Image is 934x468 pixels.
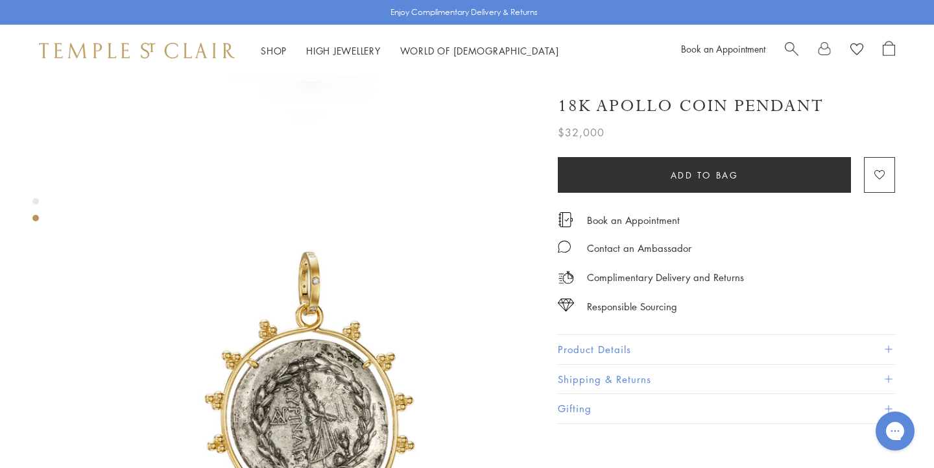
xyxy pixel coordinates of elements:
[558,95,824,117] h1: 18K Apollo Coin Pendant
[32,195,39,232] div: Product gallery navigation
[558,365,895,394] button: Shipping & Returns
[39,43,235,58] img: Temple St. Clair
[558,124,605,141] span: $32,000
[850,41,863,60] a: View Wishlist
[558,335,895,364] button: Product Details
[883,41,895,60] a: Open Shopping Bag
[681,42,765,55] a: Book an Appointment
[558,240,571,253] img: MessageIcon-01_2.svg
[869,407,921,455] iframe: Gorgias live chat messenger
[261,44,287,57] a: ShopShop
[261,43,559,59] nav: Main navigation
[587,240,691,256] div: Contact an Ambassador
[558,394,895,423] button: Gifting
[671,168,739,182] span: Add to bag
[400,44,559,57] a: World of [DEMOGRAPHIC_DATA]World of [DEMOGRAPHIC_DATA]
[558,269,574,286] img: icon_delivery.svg
[306,44,381,57] a: High JewelleryHigh Jewellery
[558,157,851,193] button: Add to bag
[390,6,538,19] p: Enjoy Complimentary Delivery & Returns
[558,299,574,312] img: icon_sourcing.svg
[587,299,677,315] div: Responsible Sourcing
[785,41,798,60] a: Search
[587,269,744,286] p: Complimentary Delivery and Returns
[587,213,680,227] a: Book an Appointment
[558,212,573,227] img: icon_appointment.svg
